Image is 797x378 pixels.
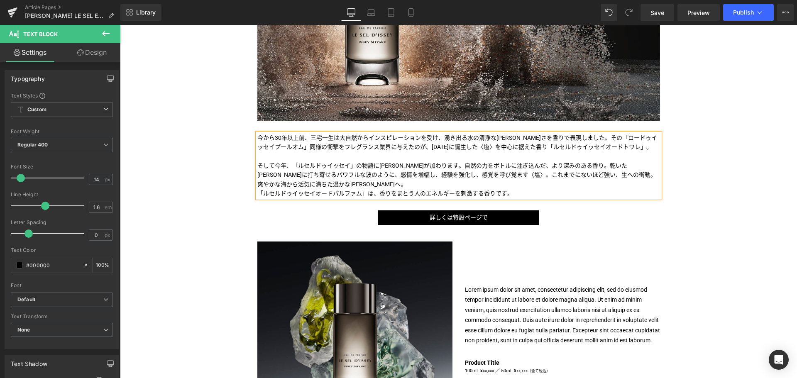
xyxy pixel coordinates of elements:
[621,4,637,21] button: Redo
[105,205,112,210] span: em
[408,344,430,348] span: （全て税込）
[11,92,113,99] div: Text Styles
[381,4,401,21] a: Tablet
[650,8,664,17] span: Save
[687,8,710,17] span: Preview
[136,9,156,16] span: Library
[345,260,540,321] p: Lorem ipsum dolor sit amet, consectetur adipiscing elit, sed do eiusmod tempor incididunt ut labo...
[137,108,540,127] p: 今から30年以上前、三宅一生は大自然からインスピレーションを受け、湧き出る水の清浄な[PERSON_NAME]さを香りで表現しました。 その「ロードゥイッセイプールオム」同様の衝撃をフレグランス...
[11,356,47,367] div: Text Shadow
[105,177,112,182] span: px
[11,129,113,134] div: Font Weight
[723,4,774,21] button: Publish
[769,350,789,370] div: Open Intercom Messenger
[258,185,419,200] a: 詳しくは特設ページで
[677,4,720,21] a: Preview
[11,219,113,225] div: Letter Spacing
[137,155,540,164] p: 爽やかな海から活気に満ちた温かな[PERSON_NAME]へ。
[93,258,112,273] div: %
[401,4,421,21] a: Mobile
[137,127,540,154] p: そして今年、「ルセルドゥイッセイ」の物語に[PERSON_NAME]が加わります。自然の力をボトルに注ぎ込んだ、より深みのある香り。乾いた[PERSON_NAME]に打ち寄せるパワフルな波のよう...
[105,232,112,238] span: px
[733,9,754,16] span: Publish
[25,12,105,19] span: [PERSON_NAME] LE SEL EDP ニュース（9/3公開）
[11,192,113,198] div: Line Height
[27,106,46,113] b: Custom
[11,247,113,253] div: Text Color
[23,31,58,37] span: Text Block
[11,283,113,288] div: Font
[62,43,122,62] a: Design
[17,141,48,148] b: Regular 400
[345,334,379,341] b: Product Title
[17,327,30,333] b: None
[11,164,113,170] div: Font Size
[310,189,368,196] span: 詳しくは特設ページで
[601,4,617,21] button: Undo
[11,314,113,319] div: Text Transform
[345,342,540,350] p: 100mL ¥xx,xxx ／ 50mL ¥xx,xxx
[777,4,794,21] button: More
[25,4,120,11] a: Article Pages
[26,261,79,270] input: Color
[11,71,45,82] div: Typography
[341,4,361,21] a: Desktop
[137,164,540,173] p: 「ルセルドゥイッセイオードパルファム」は、香りをまとう人のエネルギーを刺激する香りです。
[120,4,161,21] a: New Library
[361,4,381,21] a: Laptop
[17,296,35,303] i: Default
